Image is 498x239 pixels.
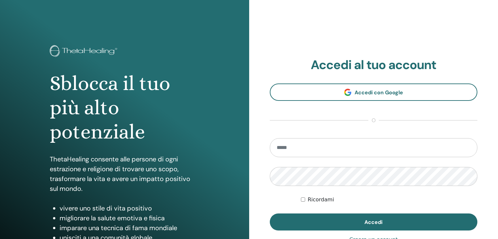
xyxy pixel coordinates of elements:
[270,83,478,101] a: Accedi con Google
[368,117,379,124] span: o
[50,71,199,144] h1: Sblocca il tuo più alto potenziale
[60,223,199,233] li: imparare una tecnica di fama mondiale
[355,89,403,96] span: Accedi con Google
[301,196,477,204] div: Keep me authenticated indefinitely or until I manually logout
[270,213,478,230] button: Accedi
[308,196,334,204] label: Ricordami
[50,154,199,193] p: ThetaHealing consente alle persone di ogni estrazione e religione di trovare uno scopo, trasforma...
[364,219,382,226] span: Accedi
[60,203,199,213] li: vivere uno stile di vita positivo
[270,58,478,73] h2: Accedi al tuo account
[60,213,199,223] li: migliorare la salute emotiva e fisica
